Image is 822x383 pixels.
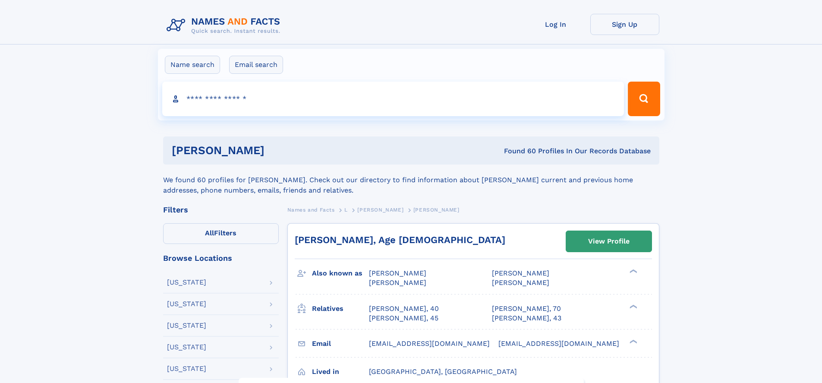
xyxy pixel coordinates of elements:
[521,14,590,35] a: Log In
[492,269,549,277] span: [PERSON_NAME]
[357,207,403,213] span: [PERSON_NAME]
[163,223,279,244] label: Filters
[165,56,220,74] label: Name search
[566,231,652,252] a: View Profile
[627,339,638,344] div: ❯
[588,231,630,251] div: View Profile
[344,207,348,213] span: L
[369,339,490,348] span: [EMAIL_ADDRESS][DOMAIN_NAME]
[369,279,426,287] span: [PERSON_NAME]
[163,165,659,196] div: We found 60 profiles for [PERSON_NAME]. Check out our directory to find information about [PERSON...
[413,207,460,213] span: [PERSON_NAME]
[627,304,638,309] div: ❯
[628,82,660,116] button: Search Button
[163,254,279,262] div: Browse Locations
[492,313,561,323] a: [PERSON_NAME], 43
[369,313,438,323] a: [PERSON_NAME], 45
[163,14,287,37] img: Logo Names and Facts
[167,344,206,351] div: [US_STATE]
[172,145,384,156] h1: [PERSON_NAME]
[344,204,348,215] a: L
[167,365,206,372] div: [US_STATE]
[287,204,335,215] a: Names and Facts
[357,204,403,215] a: [PERSON_NAME]
[167,322,206,329] div: [US_STATE]
[167,301,206,307] div: [US_STATE]
[312,336,369,351] h3: Email
[369,304,439,313] a: [PERSON_NAME], 40
[229,56,283,74] label: Email search
[312,266,369,281] h3: Also known as
[163,206,279,214] div: Filters
[384,146,651,156] div: Found 60 Profiles In Our Records Database
[627,269,638,274] div: ❯
[295,234,505,245] a: [PERSON_NAME], Age [DEMOGRAPHIC_DATA]
[312,301,369,316] h3: Relatives
[205,229,214,237] span: All
[492,279,549,287] span: [PERSON_NAME]
[369,367,517,376] span: [GEOGRAPHIC_DATA], [GEOGRAPHIC_DATA]
[492,304,561,313] a: [PERSON_NAME], 70
[162,82,624,116] input: search input
[498,339,619,348] span: [EMAIL_ADDRESS][DOMAIN_NAME]
[312,364,369,379] h3: Lived in
[590,14,659,35] a: Sign Up
[369,269,426,277] span: [PERSON_NAME]
[167,279,206,286] div: [US_STATE]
